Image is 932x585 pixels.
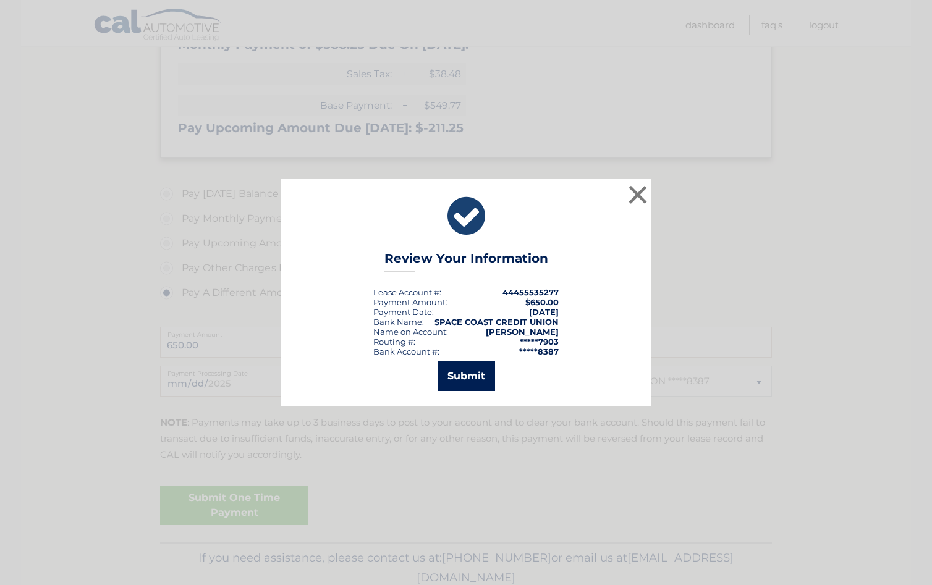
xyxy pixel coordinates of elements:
div: Lease Account #: [373,287,441,297]
strong: [PERSON_NAME] [486,327,559,337]
div: : [373,307,434,317]
div: Bank Name: [373,317,424,327]
div: Routing #: [373,337,415,347]
div: Bank Account #: [373,347,439,356]
strong: SPACE COAST CREDIT UNION [434,317,559,327]
span: $650.00 [525,297,559,307]
strong: 44455535277 [502,287,559,297]
div: Payment Amount: [373,297,447,307]
button: × [625,182,650,207]
h3: Review Your Information [384,251,548,272]
button: Submit [438,361,495,391]
div: Name on Account: [373,327,448,337]
span: Payment Date [373,307,432,317]
span: [DATE] [529,307,559,317]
